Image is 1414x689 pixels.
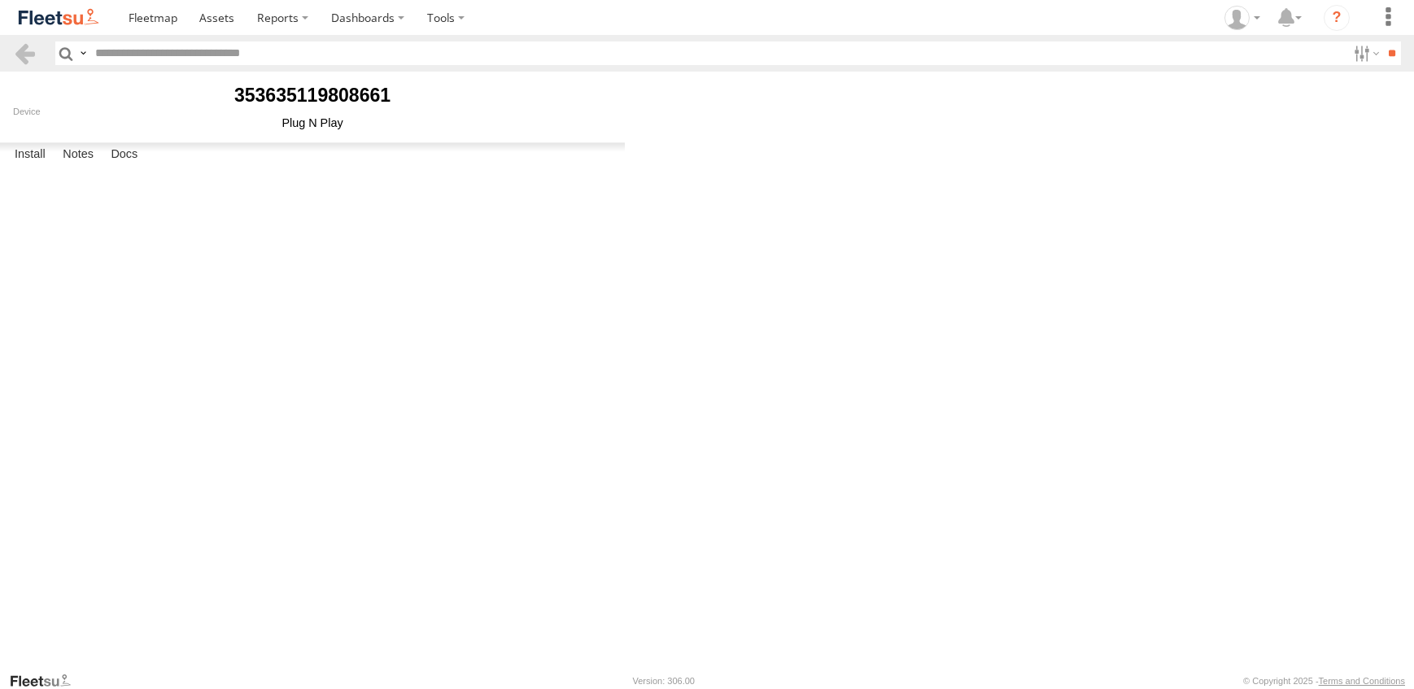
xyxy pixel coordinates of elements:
[1319,676,1405,686] a: Terms and Conditions
[1324,5,1350,31] i: ?
[76,41,89,65] label: Search Query
[13,107,612,116] div: Device
[9,673,84,689] a: Visit our Website
[633,676,695,686] div: Version: 306.00
[1219,6,1266,30] div: Nizarudeen Shajahan
[13,116,612,129] div: Plug N Play
[1347,41,1382,65] label: Search Filter Options
[7,143,54,166] label: Install
[103,143,146,166] label: Docs
[16,7,101,28] img: fleetsu-logo-horizontal.svg
[13,41,37,65] a: Back to previous Page
[55,143,102,166] label: Notes
[234,85,391,106] b: 353635119808661
[1243,676,1405,686] div: © Copyright 2025 -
